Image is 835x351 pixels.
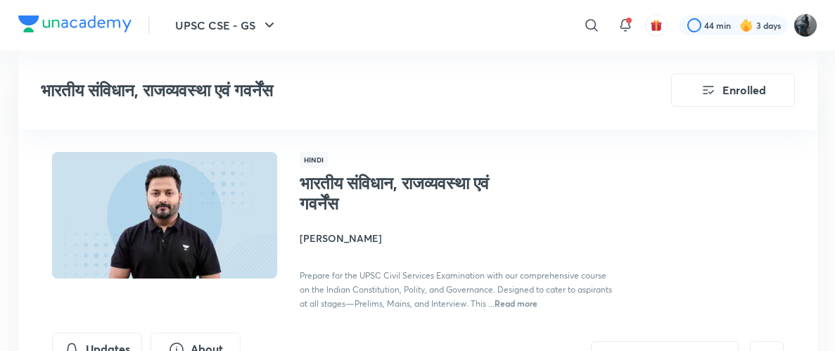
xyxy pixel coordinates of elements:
[650,19,663,32] img: avatar
[645,14,668,37] button: avatar
[167,11,286,39] button: UPSC CSE - GS
[18,15,132,32] img: Company Logo
[49,151,279,280] img: Thumbnail
[671,73,795,107] button: Enrolled
[300,173,530,214] h1: भारतीय संविधान, राजव्यवस्था एवं गवर्नेंस
[793,13,817,37] img: Komal
[41,80,592,101] h3: भारतीय संविधान, राजव्यवस्था एवं गवर्नेंस
[300,231,615,245] h4: [PERSON_NAME]
[300,152,328,167] span: Hindi
[18,15,132,36] a: Company Logo
[739,18,753,32] img: streak
[300,270,612,309] span: Prepare for the UPSC Civil Services Examination with our comprehensive course on the Indian Const...
[495,298,537,309] span: Read more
